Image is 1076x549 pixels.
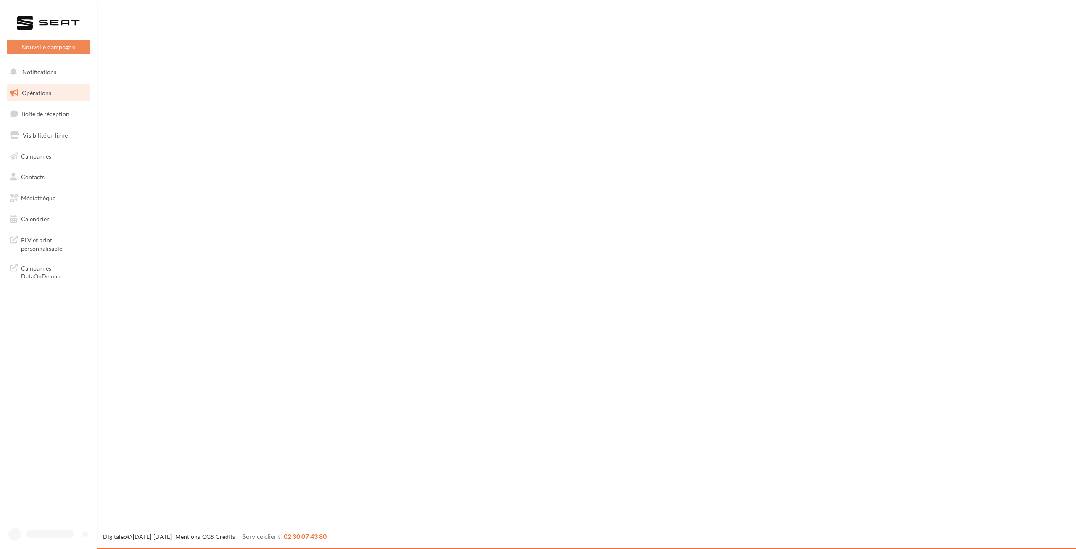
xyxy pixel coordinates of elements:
button: Nouvelle campagne [7,40,90,54]
span: Opérations [22,89,51,96]
span: Notifications [22,68,56,75]
a: Digitaleo [103,533,127,540]
a: Opérations [5,84,92,102]
span: PLV et print personnalisable [21,234,87,252]
span: Médiathèque [21,194,55,202]
span: Contacts [21,173,45,180]
span: 02 30 07 43 80 [284,532,327,540]
a: Mentions [175,533,200,540]
a: Médiathèque [5,189,92,207]
a: Contacts [5,168,92,186]
span: Campagnes DataOnDemand [21,263,87,281]
a: Calendrier [5,210,92,228]
span: Service client [243,532,280,540]
span: Campagnes [21,152,51,159]
a: Boîte de réception [5,105,92,123]
a: Crédits [216,533,235,540]
button: Notifications [5,63,88,81]
a: CGS [202,533,214,540]
span: Visibilité en ligne [23,132,68,139]
a: PLV et print personnalisable [5,231,92,256]
span: © [DATE]-[DATE] - - - [103,533,327,540]
span: Calendrier [21,215,49,223]
span: Boîte de réception [21,110,69,117]
a: Campagnes [5,148,92,165]
a: Campagnes DataOnDemand [5,259,92,284]
a: Visibilité en ligne [5,127,92,144]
